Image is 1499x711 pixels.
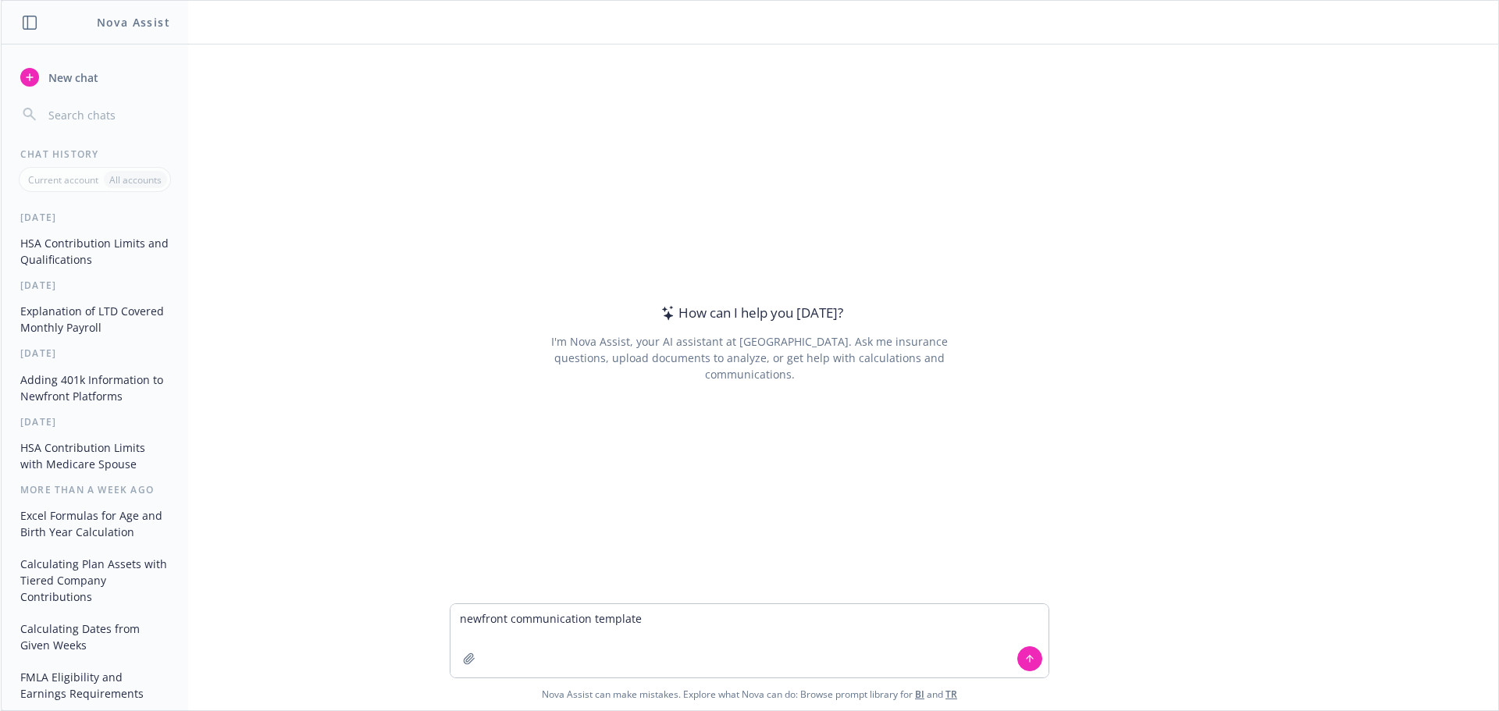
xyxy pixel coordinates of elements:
input: Search chats [45,104,169,126]
div: Chat History [2,148,188,161]
div: [DATE] [2,279,188,292]
div: [DATE] [2,415,188,428]
div: [DATE] [2,347,188,360]
h1: Nova Assist [97,14,170,30]
button: Adding 401k Information to Newfront Platforms [14,367,176,409]
div: How can I help you [DATE]? [657,303,843,323]
button: HSA Contribution Limits with Medicare Spouse [14,435,176,477]
span: New chat [45,69,98,86]
button: Calculating Plan Assets with Tiered Company Contributions [14,551,176,610]
p: Current account [28,173,98,187]
button: HSA Contribution Limits and Qualifications [14,230,176,272]
textarea: newfront communication template [450,604,1049,677]
button: Excel Formulas for Age and Birth Year Calculation [14,503,176,545]
button: FMLA Eligibility and Earnings Requirements [14,664,176,706]
p: All accounts [109,173,162,187]
button: New chat [14,63,176,91]
span: Nova Assist can make mistakes. Explore what Nova can do: Browse prompt library for and [7,678,1492,710]
button: Calculating Dates from Given Weeks [14,616,176,658]
div: [DATE] [2,211,188,224]
a: BI [915,688,924,701]
button: Explanation of LTD Covered Monthly Payroll [14,298,176,340]
div: More than a week ago [2,483,188,496]
a: TR [945,688,957,701]
div: I'm Nova Assist, your AI assistant at [GEOGRAPHIC_DATA]. Ask me insurance questions, upload docum... [529,333,969,382]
